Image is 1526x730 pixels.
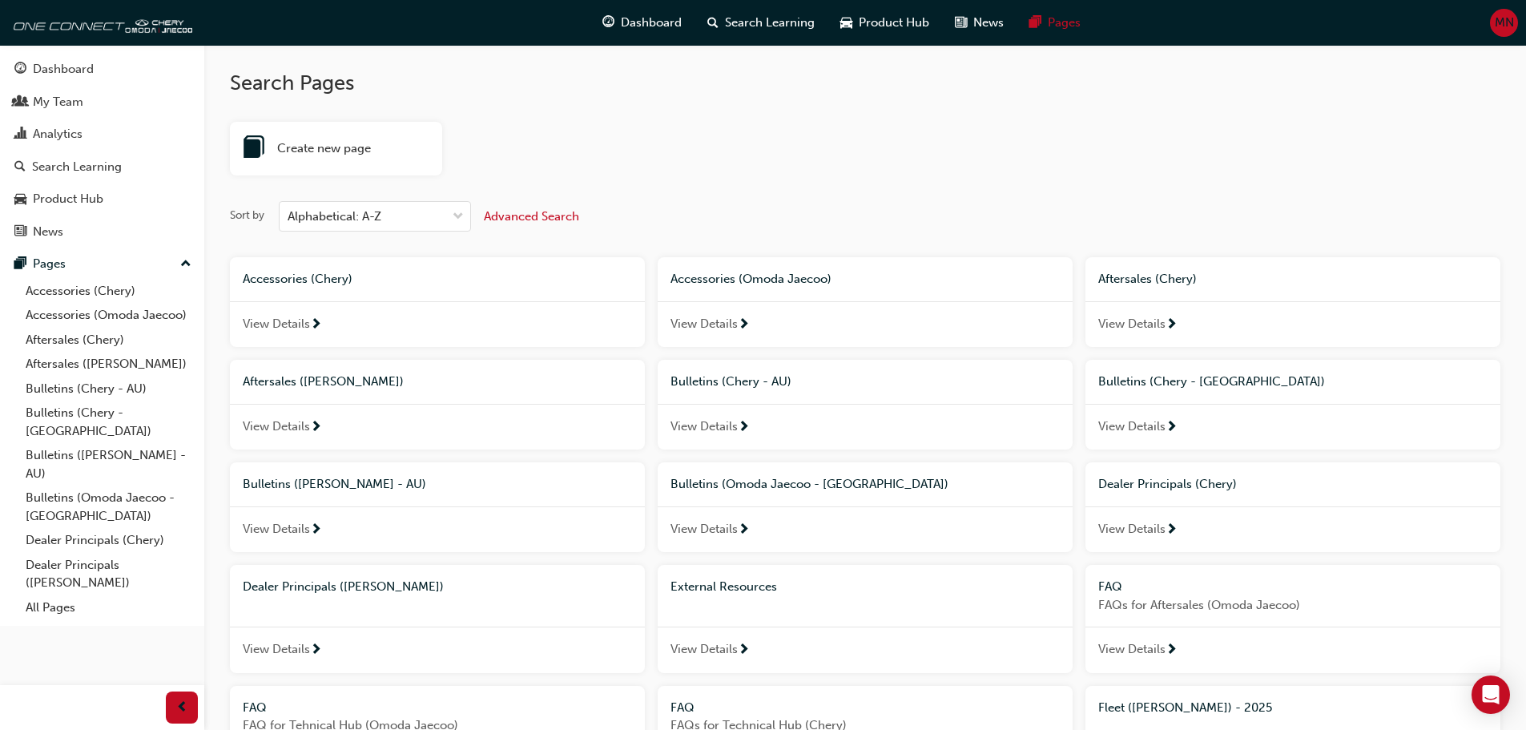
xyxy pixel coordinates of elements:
[230,71,1500,96] h2: Search Pages
[310,421,322,435] span: next-icon
[1098,579,1122,594] span: FAQ
[1166,421,1178,435] span: next-icon
[859,14,929,32] span: Product Hub
[19,595,198,620] a: All Pages
[19,486,198,528] a: Bulletins (Omoda Jaecoo - [GEOGRAPHIC_DATA])
[670,374,791,389] span: Bulletins (Chery - AU)
[1048,14,1081,32] span: Pages
[670,417,738,436] span: View Details
[19,352,198,377] a: Aftersales ([PERSON_NAME])
[955,13,967,33] span: news-icon
[33,93,83,111] div: My Team
[33,255,66,273] div: Pages
[14,160,26,175] span: search-icon
[243,417,310,436] span: View Details
[243,579,444,594] span: Dealer Principals ([PERSON_NAME])
[670,477,948,491] span: Bulletins (Omoda Jaecoo - [GEOGRAPHIC_DATA])
[707,13,719,33] span: search-icon
[230,257,645,347] a: Accessories (Chery)View Details
[243,700,267,715] span: FAQ
[310,318,322,333] span: next-icon
[1098,374,1325,389] span: Bulletins (Chery - [GEOGRAPHIC_DATA])
[6,249,198,279] button: Pages
[1085,462,1500,552] a: Dealer Principals (Chery)View Details
[230,208,264,224] div: Sort by
[453,207,464,228] span: down-icon
[1098,700,1272,715] span: Fleet ([PERSON_NAME]) - 2025
[230,122,442,176] a: book-iconCreate new page
[602,13,614,33] span: guage-icon
[243,315,310,333] span: View Details
[1098,640,1166,659] span: View Details
[6,217,198,247] a: News
[243,477,426,491] span: Bulletins ([PERSON_NAME] - AU)
[243,272,352,286] span: Accessories (Chery)
[1166,523,1178,538] span: next-icon
[176,698,188,718] span: prev-icon
[1017,6,1093,39] a: pages-iconPages
[1098,596,1488,615] span: FAQs for Aftersales (Omoda Jaecoo)
[230,462,645,552] a: Bulletins ([PERSON_NAME] - AU)View Details
[973,14,1004,32] span: News
[942,6,1017,39] a: news-iconNews
[6,54,198,84] a: Dashboard
[6,51,198,249] button: DashboardMy TeamAnalyticsSearch LearningProduct HubNews
[827,6,942,39] a: car-iconProduct Hub
[1495,14,1514,32] span: MN
[6,152,198,182] a: Search Learning
[1098,272,1197,286] span: Aftersales (Chery)
[19,401,198,443] a: Bulletins (Chery - [GEOGRAPHIC_DATA])
[310,643,322,658] span: next-icon
[19,553,198,595] a: Dealer Principals ([PERSON_NAME])
[695,6,827,39] a: search-iconSearch Learning
[670,315,738,333] span: View Details
[19,528,198,553] a: Dealer Principals (Chery)
[670,272,831,286] span: Accessories (Omoda Jaecoo)
[1166,643,1178,658] span: next-icon
[6,184,198,214] a: Product Hub
[243,138,265,160] span: book-icon
[310,523,322,538] span: next-icon
[1098,417,1166,436] span: View Details
[1166,318,1178,333] span: next-icon
[738,318,750,333] span: next-icon
[738,421,750,435] span: next-icon
[1029,13,1041,33] span: pages-icon
[243,520,310,538] span: View Details
[484,209,579,224] span: Advanced Search
[243,640,310,659] span: View Details
[658,565,1073,673] a: External ResourcesView Details
[621,14,682,32] span: Dashboard
[1085,360,1500,450] a: Bulletins (Chery - [GEOGRAPHIC_DATA])View Details
[840,13,852,33] span: car-icon
[288,208,381,226] div: Alphabetical: A-Z
[658,462,1073,552] a: Bulletins (Omoda Jaecoo - [GEOGRAPHIC_DATA])View Details
[658,360,1073,450] a: Bulletins (Chery - AU)View Details
[33,60,94,79] div: Dashboard
[670,640,738,659] span: View Details
[32,158,122,176] div: Search Learning
[590,6,695,39] a: guage-iconDashboard
[670,700,695,715] span: FAQ
[14,192,26,207] span: car-icon
[33,223,63,241] div: News
[670,520,738,538] span: View Details
[1098,520,1166,538] span: View Details
[14,257,26,272] span: pages-icon
[19,377,198,401] a: Bulletins (Chery - AU)
[1472,676,1510,714] div: Open Intercom Messenger
[14,127,26,142] span: chart-icon
[6,119,198,149] a: Analytics
[14,225,26,240] span: news-icon
[738,523,750,538] span: next-icon
[1085,257,1500,347] a: Aftersales (Chery)View Details
[230,565,645,673] a: Dealer Principals ([PERSON_NAME])View Details
[1098,315,1166,333] span: View Details
[33,125,83,143] div: Analytics
[658,257,1073,347] a: Accessories (Omoda Jaecoo)View Details
[1098,477,1237,491] span: Dealer Principals (Chery)
[725,14,815,32] span: Search Learning
[230,360,645,450] a: Aftersales ([PERSON_NAME])View Details
[19,303,198,328] a: Accessories (Omoda Jaecoo)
